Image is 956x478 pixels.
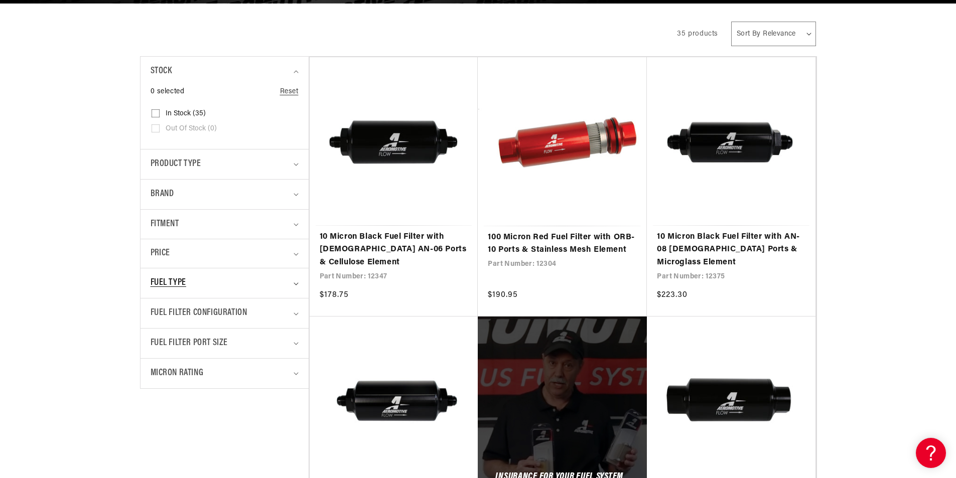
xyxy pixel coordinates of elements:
span: Fitment [151,217,179,232]
summary: Fuel Filter Configuration (0 selected) [151,298,299,328]
a: Reset [280,86,299,97]
span: Fuel Filter Port Size [151,336,228,351]
span: Fuel Type [151,276,186,290]
span: Fuel Filter Configuration [151,306,247,321]
a: 10 Micron Black Fuel Filter with AN-08 [DEMOGRAPHIC_DATA] Ports & Microglass Element [657,231,805,269]
summary: Fuel Filter Port Size (0 selected) [151,329,299,358]
span: 0 selected [151,86,185,97]
a: 10 Micron Black Fuel Filter with [DEMOGRAPHIC_DATA] AN-06 Ports & Cellulose Element [320,231,468,269]
summary: Fuel Type (0 selected) [151,268,299,298]
summary: Stock (0 selected) [151,57,299,86]
summary: Price [151,239,299,268]
span: Product type [151,157,201,172]
a: 100 Micron Red Fuel Filter with ORB-10 Ports & Stainless Mesh Element [488,231,637,257]
summary: Micron Rating (0 selected) [151,359,299,388]
span: Brand [151,187,174,202]
span: Micron Rating [151,366,204,381]
summary: Fitment (0 selected) [151,210,299,239]
summary: Brand (0 selected) [151,180,299,209]
span: Price [151,247,170,260]
span: Stock [151,64,172,79]
span: Out of stock (0) [166,124,217,133]
span: In stock (35) [166,109,206,118]
span: 35 products [677,30,718,38]
summary: Product type (0 selected) [151,149,299,179]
